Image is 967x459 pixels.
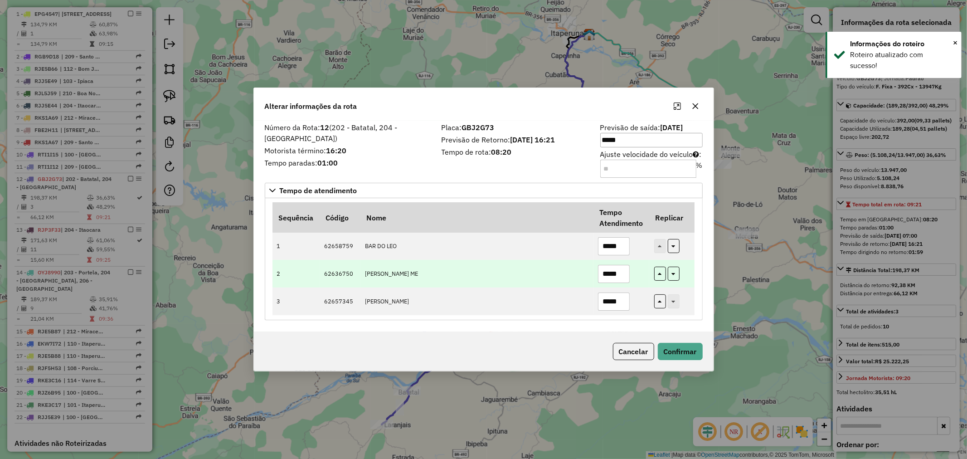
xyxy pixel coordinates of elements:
span: Alterar informações da rota [265,101,357,112]
div: Informações do roteiro [850,39,955,49]
button: replicar tempo de atendimento nos itens acima deste [654,294,666,308]
strong: [DATE] [661,123,683,132]
button: Cancelar [613,343,654,360]
i: Para aumentar a velocidade, informe um valor negativo [693,151,700,158]
label: Previsão de Retorno: [442,134,589,145]
td: BAR DO LEO [360,233,593,260]
td: 62657345 [320,288,360,315]
span: × [953,38,957,48]
strong: 01:00 [318,158,338,167]
th: Nome [360,202,593,232]
button: Maximize [670,99,685,113]
td: 62636750 [320,260,360,288]
span: (202 - Batatal, 204 - [GEOGRAPHIC_DATA]) [265,123,398,143]
th: Replicar [649,202,695,232]
td: 62658759 [320,233,360,260]
td: 1 [272,233,320,260]
strong: GBJ2G73 [462,123,495,132]
td: 3 [272,288,320,315]
strong: 08:20 [491,147,512,156]
strong: [DATE] 16:21 [510,135,555,144]
strong: 12 [321,123,330,132]
div: Tempo de atendimento [265,198,703,320]
strong: 16:20 [326,146,347,155]
label: Tempo de rota: [442,146,589,157]
div: % [696,160,703,178]
label: Previsão de saída: [600,122,703,147]
button: replicar tempo de atendimento nos itens acima deste [654,267,666,281]
button: Close [953,36,957,49]
div: Roteiro atualizado com sucesso! [850,49,955,71]
label: Ajuste velocidade do veículo : [600,149,703,178]
button: replicar tempo de atendimento nos itens abaixo deste [668,239,680,253]
button: replicar tempo de atendimento nos itens abaixo deste [668,267,680,281]
label: Tempo paradas: [265,157,431,168]
th: Sequência [272,202,320,232]
td: [PERSON_NAME] ME [360,260,593,288]
td: [PERSON_NAME] [360,288,593,315]
label: Número da Rota: [265,122,431,144]
td: 2 [272,260,320,288]
a: Tempo de atendimento [265,183,703,198]
label: Placa: [442,122,589,133]
button: Confirmar [658,343,703,360]
span: Tempo de atendimento [280,187,357,194]
input: Ajuste velocidade do veículo:% [600,160,696,178]
th: Código [320,202,360,232]
label: Motorista término: [265,145,431,156]
input: Previsão de saída:[DATE] [600,133,703,147]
